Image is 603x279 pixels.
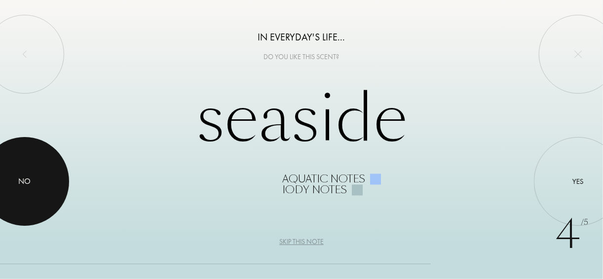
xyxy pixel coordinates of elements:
[282,174,365,185] div: Aquatic notes
[555,205,588,264] div: 4
[19,175,31,187] div: No
[282,185,347,196] div: Iody notes
[21,50,29,58] img: left_onboard.svg
[574,50,582,58] img: quit_onboard.svg
[279,237,324,247] div: Skip this note
[60,84,543,196] div: Seaside
[573,176,584,187] div: Yes
[581,217,588,228] span: /5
